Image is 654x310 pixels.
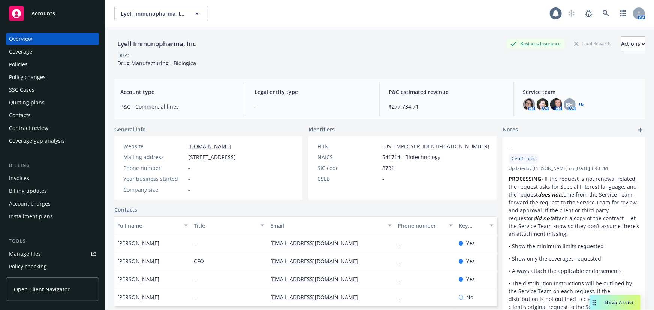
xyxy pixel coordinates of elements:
[507,39,564,48] div: Business Insurance
[6,135,99,147] a: Coverage gap analysis
[564,6,579,21] a: Start snowing
[503,125,518,134] span: Notes
[9,84,34,96] div: SSC Cases
[267,216,395,234] button: Email
[117,239,159,247] span: [PERSON_NAME]
[398,240,406,247] a: -
[382,142,489,150] span: [US_EMPLOYER_IDENTIFICATION_NUMBER]
[114,125,146,133] span: General info
[123,164,185,172] div: Phone number
[194,257,204,265] span: CFO
[188,164,190,172] span: -
[590,295,599,310] div: Drag to move
[117,51,131,59] div: DBA: -
[466,275,475,283] span: Yes
[395,216,456,234] button: Phone number
[523,98,535,110] img: photo
[114,216,191,234] button: Full name
[566,101,573,109] span: BH
[254,103,370,110] span: -
[570,39,615,48] div: Total Rewards
[605,299,635,306] span: Nova Assist
[188,175,190,183] span: -
[6,185,99,197] a: Billing updates
[114,206,137,213] a: Contacts
[123,153,185,161] div: Mailing address
[523,88,639,96] span: Service team
[270,294,364,301] a: [EMAIL_ADDRESS][DOMAIN_NAME]
[6,58,99,70] a: Policies
[9,135,65,147] div: Coverage gap analysis
[6,237,99,245] div: Tools
[6,84,99,96] a: SSC Cases
[123,142,185,150] div: Website
[317,175,379,183] div: CSLB
[459,222,485,230] div: Key contact
[538,191,561,198] em: does not
[120,88,236,96] span: Account type
[9,185,47,197] div: Billing updates
[31,10,55,16] span: Accounts
[456,216,497,234] button: Key contact
[533,215,552,222] em: did not
[117,222,180,230] div: Full name
[117,60,196,67] span: Drug Manufacturing - Biologica
[636,125,645,134] a: add
[537,98,549,110] img: photo
[509,165,639,172] span: Updated by [PERSON_NAME] on [DATE] 1:40 PM
[6,3,99,24] a: Accounts
[398,276,406,283] a: -
[6,33,99,45] a: Overview
[123,175,185,183] div: Year business started
[9,261,47,273] div: Policy checking
[6,198,99,210] a: Account charges
[6,162,99,169] div: Billing
[114,39,199,49] div: Lyell Immunopharma, Inc
[509,175,639,238] p: • If the request is not renewal related, the request asks for Special Interest language, and the ...
[6,71,99,83] a: Policy changes
[512,155,536,162] span: Certificates
[621,36,645,51] button: Actions
[317,142,379,150] div: FEIN
[9,172,29,184] div: Invoices
[6,109,99,121] a: Contacts
[6,248,99,260] a: Manage files
[194,293,196,301] span: -
[466,293,473,301] span: No
[466,239,475,247] span: Yes
[621,37,645,51] div: Actions
[188,186,190,194] span: -
[6,46,99,58] a: Coverage
[123,186,185,194] div: Company size
[117,275,159,283] span: [PERSON_NAME]
[382,153,440,161] span: 541714 - Biotechnology
[117,257,159,265] span: [PERSON_NAME]
[616,6,631,21] a: Switch app
[270,240,364,247] a: [EMAIL_ADDRESS][DOMAIN_NAME]
[581,6,596,21] a: Report a Bug
[9,248,41,260] div: Manage files
[188,143,231,150] a: [DOMAIN_NAME]
[254,88,370,96] span: Legal entity type
[9,97,45,109] div: Quoting plans
[599,6,614,21] a: Search
[270,276,364,283] a: [EMAIL_ADDRESS][DOMAIN_NAME]
[9,210,53,222] div: Installment plans
[382,164,394,172] span: 8731
[9,122,48,134] div: Contract review
[579,102,584,107] a: +6
[120,103,236,110] span: P&C - Commercial lines
[590,295,641,310] button: Nova Assist
[382,175,384,183] span: -
[509,267,639,275] p: • Always attach the applicable endorsements
[6,172,99,184] a: Invoices
[270,222,383,230] div: Email
[9,58,28,70] div: Policies
[194,239,196,247] span: -
[194,275,196,283] span: -
[6,97,99,109] a: Quoting plans
[9,71,46,83] div: Policy changes
[9,109,31,121] div: Contacts
[9,198,51,210] div: Account charges
[509,175,541,182] strong: PROCESSING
